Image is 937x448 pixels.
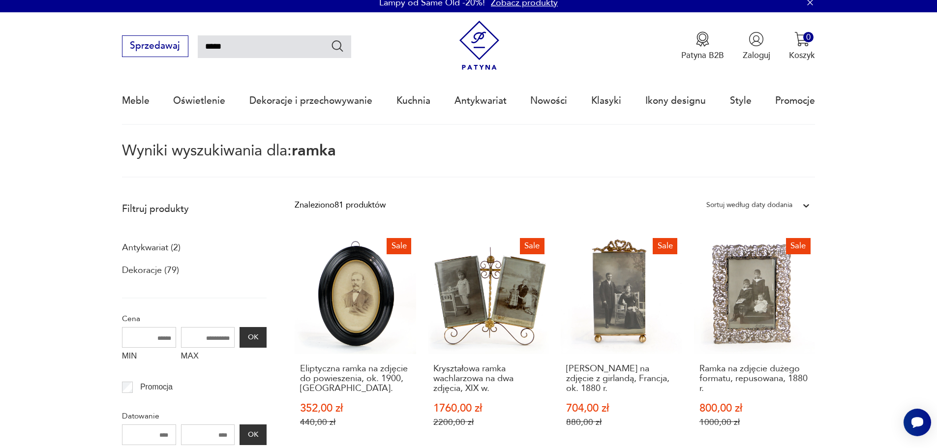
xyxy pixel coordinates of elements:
[454,21,504,70] img: Patyna - sklep z meblami i dekoracjami vintage
[789,31,815,61] button: 0Koszyk
[699,417,810,427] p: 1000,00 zł
[181,348,235,366] label: MAX
[122,312,267,325] p: Cena
[803,32,814,42] div: 0
[300,403,411,414] p: 352,00 zł
[789,50,815,61] p: Koszyk
[122,43,188,51] a: Sprzedawaj
[681,50,724,61] p: Patyna B2B
[681,31,724,61] a: Ikona medaluPatyna B2B
[122,78,150,123] a: Meble
[300,417,411,427] p: 440,00 zł
[794,31,810,47] img: Ikona koszyka
[566,417,677,427] p: 880,00 zł
[396,78,430,123] a: Kuchnia
[249,78,372,123] a: Dekoracje i przechowywanie
[433,417,544,427] p: 2200,00 zł
[695,31,710,47] img: Ikona medalu
[566,403,677,414] p: 704,00 zł
[292,140,336,161] span: ramka
[530,78,567,123] a: Nowości
[331,39,345,53] button: Szukaj
[433,364,544,394] h3: Kryształowa ramka wachlarzowa na dwa zdjęcia, XIX w.
[240,424,266,445] button: OK
[775,78,815,123] a: Promocje
[699,364,810,394] h3: Ramka na zdjęcie dużego formatu, repusowana, 1880 r.
[591,78,621,123] a: Klasyki
[743,50,770,61] p: Zaloguj
[122,203,267,215] p: Filtruj produkty
[122,35,188,57] button: Sprzedawaj
[433,403,544,414] p: 1760,00 zł
[300,364,411,394] h3: Eliptyczna ramka na zdjęcie do powieszenia, ok. 1900, [GEOGRAPHIC_DATA].
[681,31,724,61] button: Patyna B2B
[122,239,181,256] a: Antykwariat (2)
[743,31,770,61] button: Zaloguj
[173,78,225,123] a: Oświetlenie
[140,381,173,393] p: Promocja
[240,327,266,348] button: OK
[566,364,677,394] h3: [PERSON_NAME] na zdjęcie z girlandą, Francja, ok. 1880 r.
[730,78,752,123] a: Style
[645,78,706,123] a: Ikony designu
[904,409,931,436] iframe: Smartsupp widget button
[295,199,386,211] div: Znaleziono 81 produktów
[122,348,176,366] label: MIN
[699,403,810,414] p: 800,00 zł
[122,144,816,178] p: Wyniki wyszukiwania dla:
[749,31,764,47] img: Ikonka użytkownika
[454,78,507,123] a: Antykwariat
[122,410,267,422] p: Datowanie
[706,199,792,211] div: Sortuj według daty dodania
[122,262,179,279] a: Dekoracje (79)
